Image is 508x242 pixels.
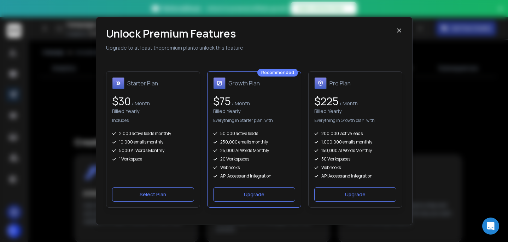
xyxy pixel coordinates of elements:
[314,94,339,108] span: $ 225
[231,100,250,107] span: / Month
[112,108,194,115] div: Billed Yearly
[314,173,396,179] div: API Access and Integration
[228,79,260,88] h1: Growth Plan
[131,100,150,107] span: / Month
[213,131,295,136] div: 50,000 active leads
[112,77,124,89] img: Starter Plan icon
[106,44,396,51] p: Upgrade to at least the premium plan to unlock this feature
[314,156,396,162] div: 50 Workspaces
[213,165,295,170] div: Webhooks
[213,108,295,115] div: Billed Yearly
[112,118,129,125] p: Includes
[257,69,298,77] div: Recommended
[213,156,295,162] div: 20 Workspaces
[127,79,158,88] h1: Starter Plan
[112,131,194,136] div: 2,000 active leads monthly
[213,94,231,108] span: $ 75
[339,100,358,107] span: / Month
[314,148,396,153] div: 150,000 AI Words Monthly
[213,77,226,89] img: Growth Plan icon
[482,218,499,235] div: Open Intercom Messenger
[112,94,131,108] span: $ 30
[314,187,396,202] button: Upgrade
[213,139,295,145] div: 250,000 emails monthly
[314,165,396,170] div: Webhooks
[314,108,396,115] div: Billed Yearly
[329,79,351,88] h1: Pro Plan
[213,187,295,202] button: Upgrade
[314,77,327,89] img: Pro Plan icon
[112,187,194,202] button: Select Plan
[213,148,295,153] div: 25,000 AI Words Monthly
[314,118,375,125] p: Everything in Growth plan, with
[112,156,194,162] div: 1 Workspace
[213,173,295,179] div: API Access and Integration
[112,148,194,153] div: 5000 AI Words Monthly
[314,131,396,136] div: 200,000 active leads
[112,139,194,145] div: 10,000 emails monthly
[314,139,396,145] div: 1,000,000 emails monthly
[213,118,273,125] p: Everything in Starter plan, with
[106,27,396,40] h1: Unlock Premium Features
